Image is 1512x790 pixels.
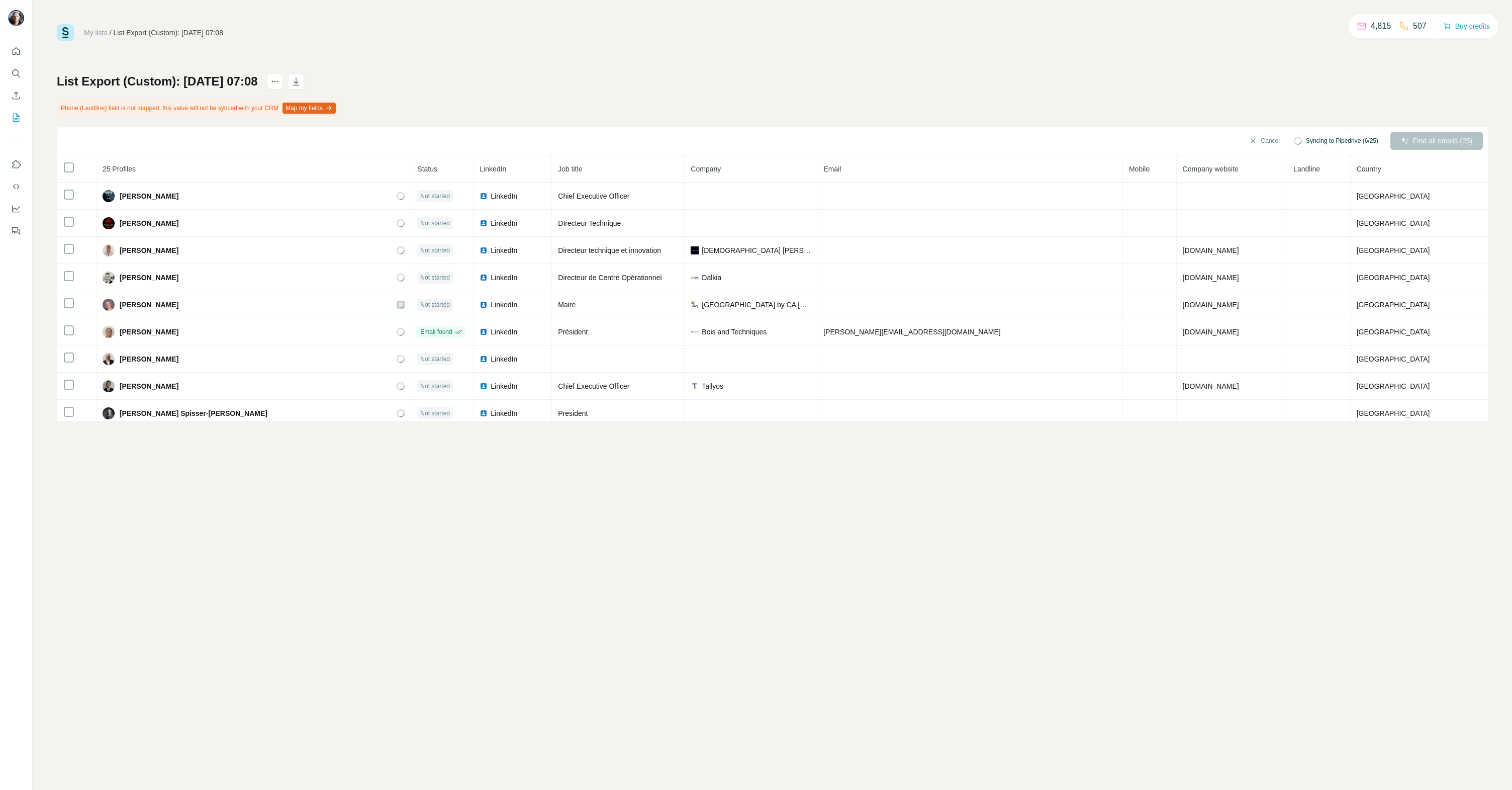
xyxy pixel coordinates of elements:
[8,64,24,82] button: Search
[480,301,488,309] img: LinkedIn logo
[480,192,488,200] img: LinkedIn logo
[1357,219,1430,227] span: [GEOGRAPHIC_DATA]
[57,24,74,41] img: Surfe Logo
[420,273,450,282] span: Not started
[491,218,517,228] span: LinkedIn
[1357,382,1430,390] span: [GEOGRAPHIC_DATA]
[480,219,488,227] img: LinkedIn logo
[120,300,178,310] span: [PERSON_NAME]
[702,273,721,283] span: Dalkia
[480,409,488,417] img: LinkedIn logo
[120,218,178,228] span: [PERSON_NAME]
[1357,301,1430,309] span: [GEOGRAPHIC_DATA]
[1183,274,1239,282] span: [DOMAIN_NAME]
[103,407,115,419] img: Avatar
[420,192,450,201] span: Not started
[558,328,588,336] span: Président
[1293,165,1320,173] span: Landline
[558,192,629,200] span: Chief Executive Officer
[1357,274,1430,282] span: [GEOGRAPHIC_DATA]
[480,382,488,390] img: LinkedIn logo
[691,274,699,282] img: company-logo
[103,217,115,229] img: Avatar
[1183,301,1239,309] span: [DOMAIN_NAME]
[480,246,488,254] img: LinkedIn logo
[558,301,576,309] span: Maire
[702,300,811,310] span: [GEOGRAPHIC_DATA] by CA [GEOGRAPHIC_DATA]
[823,165,841,173] span: Email
[8,10,24,26] img: Avatar
[480,165,506,173] span: LinkedIn
[103,244,115,256] img: Avatar
[480,274,488,282] img: LinkedIn logo
[57,100,338,117] div: Phone (Landline) field is not mapped, this value will not be synced with your CRM
[1357,355,1430,363] span: [GEOGRAPHIC_DATA]
[558,246,661,254] span: Directeur technique et innovation
[1357,409,1430,417] span: [GEOGRAPHIC_DATA]
[267,73,283,90] button: actions
[114,28,223,38] div: List Export (Custom): [DATE] 07:08
[8,178,24,196] button: Use Surfe API
[1183,165,1239,173] span: Company website
[417,165,437,173] span: Status
[120,273,178,283] span: [PERSON_NAME]
[110,28,112,38] li: /
[558,382,629,390] span: Chief Executive Officer
[702,245,811,255] span: [DEMOGRAPHIC_DATA] [PERSON_NAME]
[120,245,178,255] span: [PERSON_NAME]
[1242,132,1287,150] button: Cancel
[103,190,115,202] img: Avatar
[8,42,24,60] button: Quick start
[1357,165,1381,173] span: Country
[420,327,452,336] span: Email found
[103,165,136,173] span: 25 Profiles
[558,274,661,282] span: Directeur de Centre Opérationnel
[702,327,767,337] span: Bois and Techniques
[691,165,721,173] span: Company
[480,328,488,336] img: LinkedIn logo
[691,301,699,309] img: company-logo
[491,191,517,201] span: LinkedIn
[1306,136,1378,145] span: Syncing to Pipedrive (6/25)
[8,222,24,240] button: Feedback
[420,409,450,418] span: Not started
[1443,19,1490,33] button: Buy credits
[1357,192,1430,200] span: [GEOGRAPHIC_DATA]
[491,245,517,255] span: LinkedIn
[558,409,588,417] span: President
[491,273,517,283] span: LinkedIn
[120,408,267,418] span: [PERSON_NAME] Spisser-[PERSON_NAME]
[491,354,517,364] span: LinkedIn
[420,300,450,309] span: Not started
[84,29,108,37] a: My lists
[558,219,621,227] span: DIrecteur Technique
[8,155,24,173] button: Use Surfe on LinkedIn
[282,103,336,114] button: Map my fields
[8,109,24,127] button: My lists
[491,381,517,391] span: LinkedIn
[1183,246,1239,254] span: [DOMAIN_NAME]
[103,353,115,365] img: Avatar
[120,354,178,364] span: [PERSON_NAME]
[702,381,723,391] span: Tallyos
[8,200,24,218] button: Dashboard
[491,408,517,418] span: LinkedIn
[103,272,115,284] img: Avatar
[491,327,517,337] span: LinkedIn
[1129,165,1150,173] span: Mobile
[1371,20,1391,32] p: 4,815
[1183,328,1239,336] span: [DOMAIN_NAME]
[691,246,699,254] img: company-logo
[8,86,24,105] button: Enrich CSV
[103,299,115,311] img: Avatar
[480,355,488,363] img: LinkedIn logo
[558,165,582,173] span: Job title
[1413,20,1427,32] p: 507
[420,246,450,255] span: Not started
[57,73,258,90] h1: List Export (Custom): [DATE] 07:08
[120,327,178,337] span: [PERSON_NAME]
[120,191,178,201] span: [PERSON_NAME]
[120,381,178,391] span: [PERSON_NAME]
[823,328,1000,336] span: [PERSON_NAME][EMAIL_ADDRESS][DOMAIN_NAME]
[691,382,699,390] img: company-logo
